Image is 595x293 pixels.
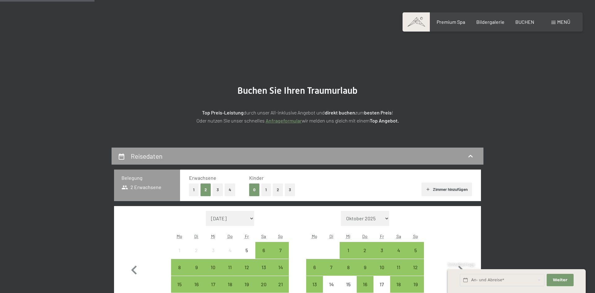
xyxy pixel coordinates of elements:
[476,19,505,25] a: Bildergalerie
[171,259,188,276] div: Anreise möglich
[547,274,573,287] button: Weiter
[194,234,198,239] abbr: Dienstag
[255,242,272,259] div: Sat Sep 06 2025
[340,248,356,263] div: 1
[172,248,187,263] div: 1
[357,242,373,259] div: Anreise möglich
[266,118,302,123] a: Anfrageformular
[448,262,475,267] span: Schnellanfrage
[391,265,406,280] div: 11
[325,110,355,115] strong: direkt buchen
[340,276,356,293] div: Anreise nicht möglich
[306,276,323,293] div: Anreise möglich
[131,152,162,160] h2: Reisedaten
[239,265,254,280] div: 12
[408,265,423,280] div: 12
[437,19,465,25] a: Premium Spa
[357,276,373,293] div: Anreise möglich
[205,248,221,263] div: 3
[222,276,238,293] div: Thu Sep 18 2025
[340,242,356,259] div: Wed Oct 01 2025
[171,276,188,293] div: Mon Sep 15 2025
[261,234,266,239] abbr: Samstag
[205,276,222,293] div: Wed Sep 17 2025
[373,242,390,259] div: Fri Oct 03 2025
[362,234,368,239] abbr: Donnerstag
[340,259,356,276] div: Wed Oct 08 2025
[357,276,373,293] div: Thu Oct 16 2025
[373,259,390,276] div: Fri Oct 10 2025
[143,109,452,124] p: durch unser All-inklusive Angebot und zum ! Oder nutzen Sie unser schnelles wir melden uns gleich...
[171,259,188,276] div: Mon Sep 08 2025
[340,259,356,276] div: Anreise möglich
[177,234,182,239] abbr: Montag
[557,19,570,25] span: Menü
[255,276,272,293] div: Sat Sep 20 2025
[238,276,255,293] div: Anreise möglich
[238,259,255,276] div: Anreise möglich
[205,259,222,276] div: Anreise möglich
[272,242,289,259] div: Anreise möglich
[278,234,283,239] abbr: Sonntag
[306,276,323,293] div: Mon Oct 13 2025
[256,265,271,280] div: 13
[189,183,199,196] button: 1
[202,110,244,115] strong: Top Preis-Leistung
[188,276,205,293] div: Anreise möglich
[238,259,255,276] div: Fri Sep 12 2025
[172,265,187,280] div: 8
[222,259,238,276] div: Anreise möglich
[373,259,390,276] div: Anreise möglich
[323,276,340,293] div: Anreise nicht möglich
[306,259,323,276] div: Anreise möglich
[205,242,222,259] div: Wed Sep 03 2025
[340,276,356,293] div: Wed Oct 15 2025
[222,242,238,259] div: Thu Sep 04 2025
[201,183,211,196] button: 2
[324,265,339,280] div: 7
[390,259,407,276] div: Sat Oct 11 2025
[249,183,259,196] button: 0
[407,242,424,259] div: Anreise möglich
[188,248,204,263] div: 2
[413,234,418,239] abbr: Sonntag
[211,234,215,239] abbr: Mittwoch
[255,259,272,276] div: Sat Sep 13 2025
[396,234,401,239] abbr: Samstag
[340,265,356,280] div: 8
[205,265,221,280] div: 10
[222,265,238,280] div: 11
[357,248,373,263] div: 2
[272,276,289,293] div: Sun Sep 21 2025
[171,242,188,259] div: Mon Sep 01 2025
[205,259,222,276] div: Wed Sep 10 2025
[238,242,255,259] div: Fri Sep 05 2025
[340,242,356,259] div: Anreise möglich
[272,276,289,293] div: Anreise möglich
[285,183,295,196] button: 3
[515,19,534,25] a: BUCHEN
[373,276,390,293] div: Fri Oct 17 2025
[390,259,407,276] div: Anreise möglich
[407,259,424,276] div: Sun Oct 12 2025
[205,276,222,293] div: Anreise möglich
[188,276,205,293] div: Tue Sep 16 2025
[121,184,161,191] span: 2 Erwachsene
[188,265,204,280] div: 9
[307,265,322,280] div: 6
[272,259,289,276] div: Sun Sep 14 2025
[255,276,272,293] div: Anreise möglich
[374,265,390,280] div: 10
[407,242,424,259] div: Sun Oct 05 2025
[171,242,188,259] div: Anreise nicht möglich
[188,242,205,259] div: Tue Sep 02 2025
[407,276,424,293] div: Sun Oct 19 2025
[272,242,289,259] div: Sun Sep 07 2025
[408,248,423,263] div: 5
[273,248,288,263] div: 7
[346,234,350,239] abbr: Mittwoch
[306,259,323,276] div: Mon Oct 06 2025
[323,259,340,276] div: Anreise möglich
[213,183,223,196] button: 3
[249,175,264,181] span: Kinder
